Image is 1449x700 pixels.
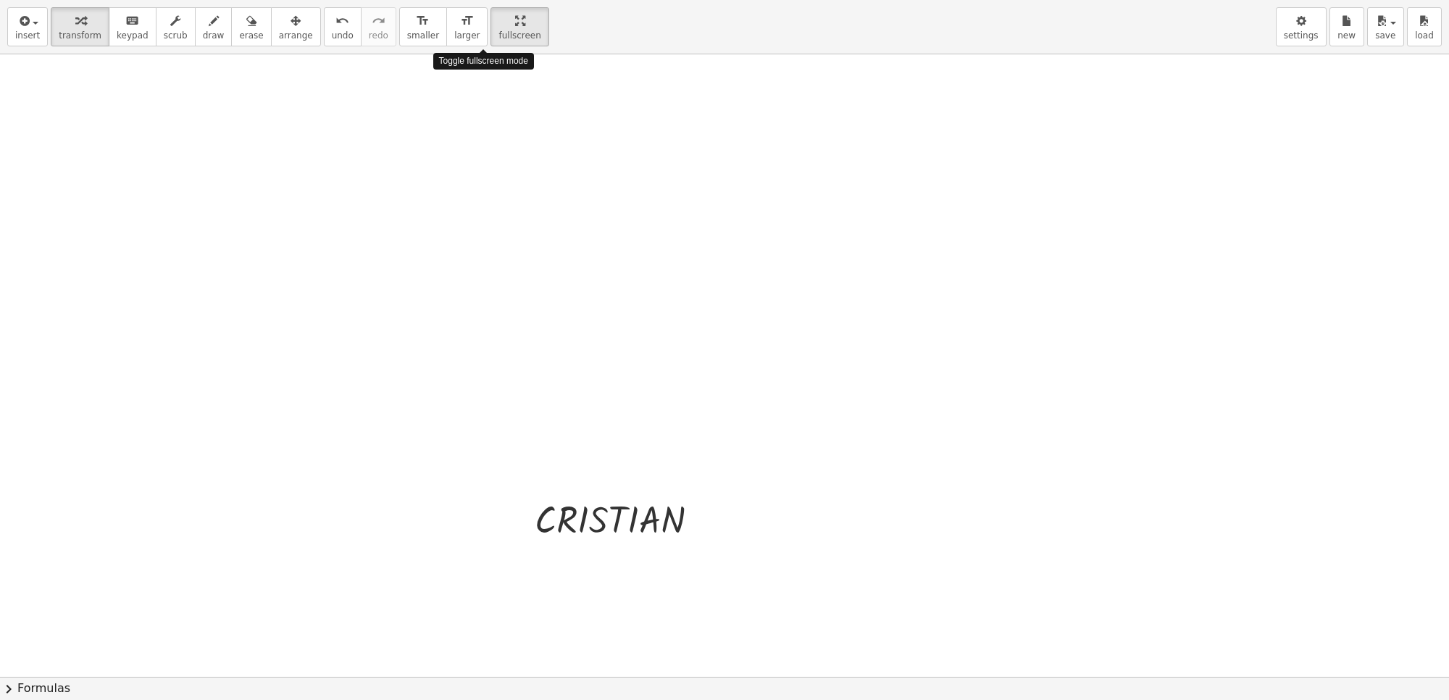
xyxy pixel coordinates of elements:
[498,30,540,41] span: fullscreen
[332,30,354,41] span: undo
[433,53,534,70] div: Toggle fullscreen mode
[125,12,139,30] i: keyboard
[195,7,233,46] button: draw
[407,30,439,41] span: smaller
[15,30,40,41] span: insert
[231,7,271,46] button: erase
[1407,7,1442,46] button: load
[1276,7,1327,46] button: settings
[335,12,349,30] i: undo
[369,30,388,41] span: redo
[1415,30,1434,41] span: load
[271,7,321,46] button: arrange
[446,7,488,46] button: format_sizelarger
[361,7,396,46] button: redoredo
[1284,30,1319,41] span: settings
[279,30,313,41] span: arrange
[51,7,109,46] button: transform
[109,7,156,46] button: keyboardkeypad
[239,30,263,41] span: erase
[1367,7,1404,46] button: save
[203,30,225,41] span: draw
[372,12,385,30] i: redo
[416,12,430,30] i: format_size
[7,7,48,46] button: insert
[156,7,196,46] button: scrub
[490,7,548,46] button: fullscreen
[399,7,447,46] button: format_sizesmaller
[460,12,474,30] i: format_size
[454,30,480,41] span: larger
[117,30,149,41] span: keypad
[1375,30,1395,41] span: save
[324,7,362,46] button: undoundo
[164,30,188,41] span: scrub
[59,30,101,41] span: transform
[1337,30,1356,41] span: new
[1329,7,1364,46] button: new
